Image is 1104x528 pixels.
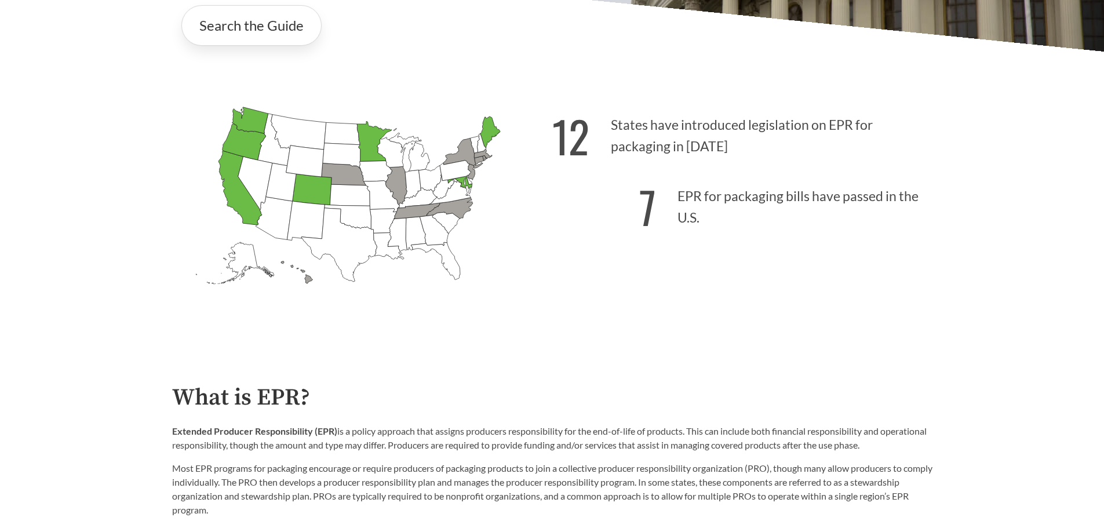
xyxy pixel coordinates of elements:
p: EPR for packaging bills have passed in the U.S. [552,168,932,239]
a: Search the Guide [181,5,322,46]
h2: What is EPR? [172,385,932,411]
strong: 7 [639,174,656,239]
p: Most EPR programs for packaging encourage or require producers of packaging products to join a co... [172,461,932,517]
strong: 12 [552,104,589,168]
strong: Extended Producer Responsibility (EPR) [172,425,337,436]
p: States have introduced legislation on EPR for packaging in [DATE] [552,97,932,168]
p: is a policy approach that assigns producers responsibility for the end-of-life of products. This ... [172,424,932,452]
